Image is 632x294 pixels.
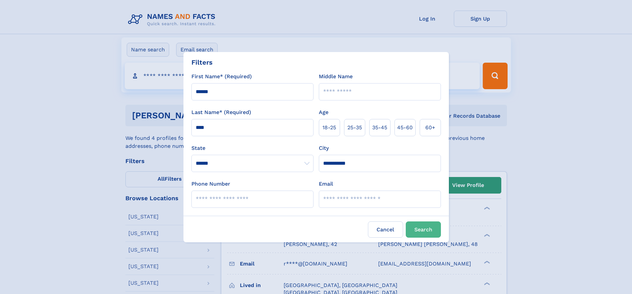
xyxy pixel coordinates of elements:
[347,124,362,132] span: 25‑35
[319,108,328,116] label: Age
[406,221,441,238] button: Search
[191,73,252,81] label: First Name* (Required)
[319,73,353,81] label: Middle Name
[319,144,329,152] label: City
[372,124,387,132] span: 35‑45
[191,108,251,116] label: Last Name* (Required)
[397,124,413,132] span: 45‑60
[191,180,230,188] label: Phone Number
[191,57,213,67] div: Filters
[191,144,314,152] label: State
[319,180,333,188] label: Email
[425,124,435,132] span: 60+
[368,221,403,238] label: Cancel
[322,124,336,132] span: 18‑25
